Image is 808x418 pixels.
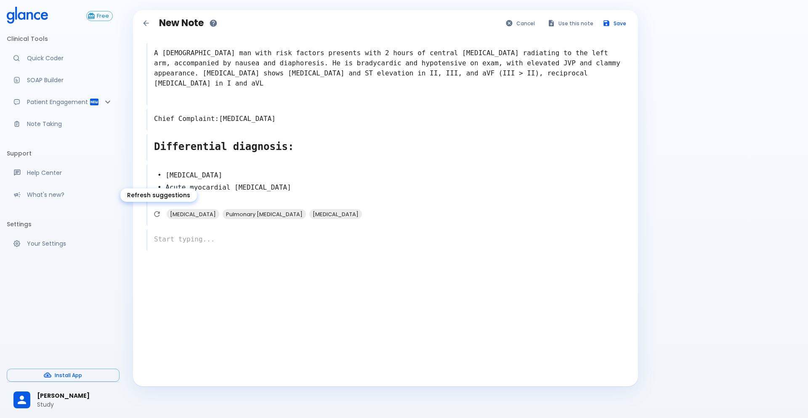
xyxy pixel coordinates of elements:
div: Patient Reports & Referrals [7,93,120,111]
h1: New Note [159,18,204,29]
li: Clinical Tools [7,29,120,49]
li: Support [7,143,120,163]
button: Refresh suggestions [151,208,163,220]
a: Get help from our support team [7,163,120,182]
button: Use this note for Quick Coder, SOAP Builder, Patient Report [543,17,598,29]
p: Study [37,400,113,409]
button: Free [86,11,113,21]
button: Install App [7,369,120,382]
a: Manage your settings [7,234,120,253]
p: SOAP Builder [27,76,113,84]
div: Refresh suggestions [120,188,197,202]
button: Back to notes [140,17,152,29]
a: Advanced note-taking [7,115,120,133]
p: What's new? [27,190,113,199]
span: [PERSON_NAME] [37,391,113,400]
a: Moramiz: Find ICD10AM codes instantly [7,49,120,67]
li: Settings [7,214,120,234]
p: Patient Engagement [27,98,89,106]
div: Recent updates and feature releases [7,185,120,204]
div: [PERSON_NAME]Study [7,386,120,415]
button: How to use notes [207,17,220,29]
button: Cancel and go back to notes [501,17,540,29]
span: Pulmonary [MEDICAL_DATA] [223,209,306,219]
button: Save note [598,17,631,29]
p: Note Taking [27,120,113,128]
textarea: • [MEDICAL_DATA] • Acute myocardial [MEDICAL_DATA] • [147,166,625,209]
p: Your Settings [27,239,113,248]
textarea: A [DEMOGRAPHIC_DATA] man with risk factors presents with 2 hours of central [MEDICAL_DATA] radiat... [147,45,625,102]
p: Quick Coder [27,54,113,62]
span: [MEDICAL_DATA] [309,209,362,219]
a: Click to view or change your subscription [86,11,120,21]
textarea: Differential diagnosis: [147,136,625,158]
a: Docugen: Compose a clinical documentation in seconds [7,71,120,89]
p: Help Center [27,169,113,177]
span: [MEDICAL_DATA] [167,209,219,219]
textarea: Chief Complaint:[MEDICAL_DATA] [147,110,625,127]
span: Free [93,13,112,19]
